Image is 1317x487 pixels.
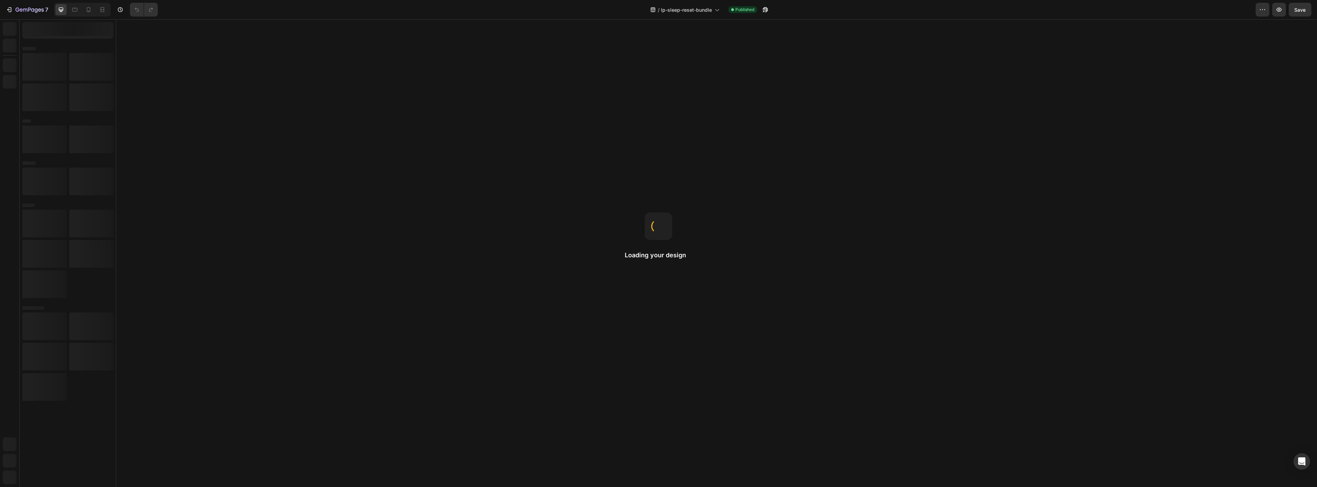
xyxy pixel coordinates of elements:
[661,6,712,13] span: lp-sleep-reset-bundle
[735,7,754,13] span: Published
[130,3,158,17] div: Undo/Redo
[1294,453,1310,470] div: Open Intercom Messenger
[658,6,660,13] span: /
[1289,3,1311,17] button: Save
[625,251,692,259] h2: Loading your design
[1295,7,1306,13] span: Save
[45,6,48,14] p: 7
[3,3,51,17] button: 7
